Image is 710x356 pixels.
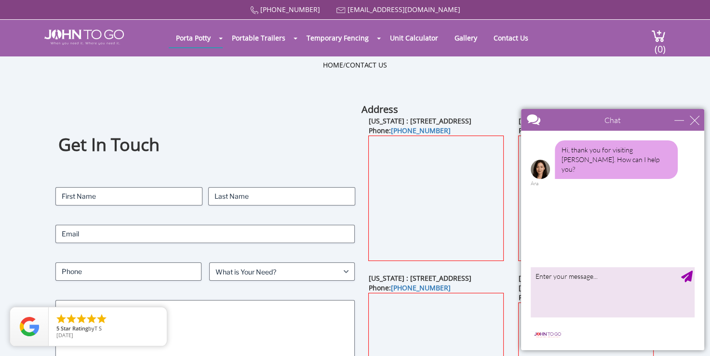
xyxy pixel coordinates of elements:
b: Phone: [368,283,450,292]
b: Address [361,103,398,116]
li:  [76,313,87,325]
a: Gallery [447,28,484,47]
a: Unit Calculator [383,28,445,47]
img: JOHN to go [44,29,124,45]
img: Review Rating [20,317,39,336]
span: (0) [654,35,666,55]
a: [PHONE_NUMBER] [390,283,450,292]
a: [EMAIL_ADDRESS][DOMAIN_NAME] [348,5,460,14]
b: [US_STATE] : [STREET_ADDRESS] [368,274,471,283]
img: Call [250,6,258,14]
b: Phone: [368,126,450,135]
a: Temporary Fencing [299,28,376,47]
input: First Name [55,187,202,205]
li:  [96,313,107,325]
a: [PHONE_NUMBER] [260,5,320,14]
a: Contact Us [346,60,387,69]
a: Portable Trailers [225,28,293,47]
b: [US_STATE] : [STREET_ADDRESS] [368,116,471,125]
a: [PHONE_NUMBER] [390,126,450,135]
li:  [66,313,77,325]
img: cart a [651,29,666,42]
input: Email [55,225,355,243]
h1: Get In Touch [58,133,352,157]
a: Contact Us [486,28,536,47]
span: by [56,326,159,332]
ul: / [323,60,387,70]
li:  [55,313,67,325]
a: Home [323,60,343,69]
iframe: Live Chat Box [515,103,710,356]
span: T S [94,325,102,332]
a: Porta Potty [169,28,218,47]
input: Phone [55,262,201,281]
span: 5 [56,325,59,332]
li:  [86,313,97,325]
span: Star Rating [61,325,88,332]
img: Mail [336,7,346,14]
span: [DATE] [56,331,73,339]
input: Last Name [208,187,355,205]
